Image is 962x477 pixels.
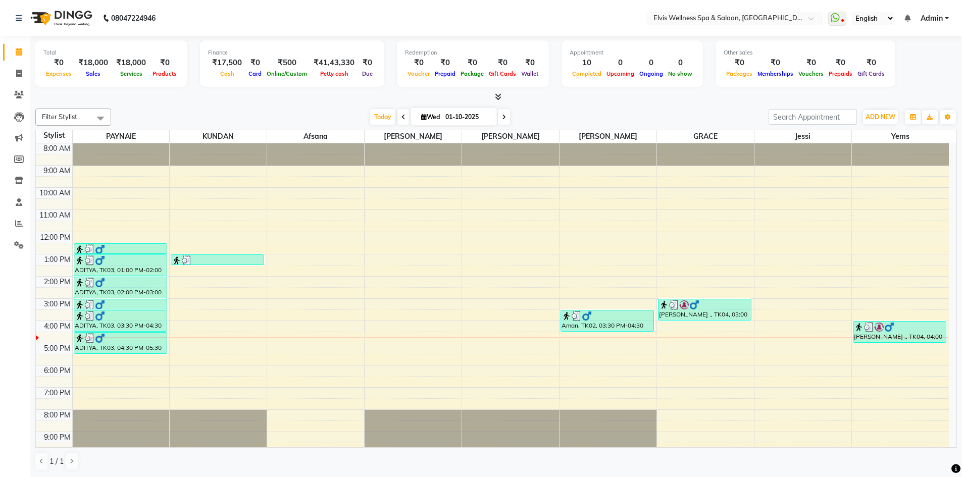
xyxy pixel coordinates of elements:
span: Gift Cards [486,70,519,77]
span: Online/Custom [264,70,310,77]
div: ₹0 [486,57,519,69]
span: Completed [570,70,604,77]
span: Upcoming [604,70,637,77]
span: Afsana [267,130,364,143]
div: 9:00 PM [42,432,72,443]
div: ₹0 [855,57,887,69]
span: Ongoing [637,70,666,77]
div: ₹17,500 [208,57,246,69]
div: ADITYA, TK03, 04:30 PM-05:30 PM, Waxing - Full Body [74,333,167,353]
span: [PERSON_NAME] [365,130,462,143]
div: ₹0 [405,57,432,69]
div: 8:00 AM [41,143,72,154]
div: 10 [570,57,604,69]
div: ₹0 [43,57,74,69]
img: logo [26,4,95,32]
span: Cash [218,70,237,77]
span: Products [150,70,179,77]
div: 12:00 PM [38,232,72,243]
div: Stylist [36,130,72,141]
div: ₹0 [519,57,541,69]
span: GRACE [657,130,754,143]
span: Vouchers [796,70,826,77]
span: 1 / 1 [49,456,64,467]
div: ₹0 [755,57,796,69]
input: 2025-10-01 [442,110,493,125]
span: Card [246,70,264,77]
div: 6:00 PM [42,365,72,376]
div: 3:00 PM [42,299,72,309]
span: Sales [83,70,103,77]
span: Admin [921,13,943,24]
span: Today [370,109,395,125]
div: 0 [637,57,666,69]
div: ₹0 [150,57,179,69]
span: [PERSON_NAME] [560,130,656,143]
div: 2:00 PM [42,277,72,287]
div: ₹0 [724,57,755,69]
div: 0 [666,57,695,69]
div: 9:00 AM [41,166,72,176]
div: 4:00 PM [42,321,72,332]
div: Other sales [724,48,887,57]
div: Aman, TK02, 03:30 PM-04:30 PM, Massage - Swedish Massage (60 Min) [561,310,653,331]
span: Due [360,70,375,77]
span: PAYNAIE [73,130,170,143]
b: 08047224946 [111,4,156,32]
span: [PERSON_NAME] [462,130,559,143]
div: 11:00 AM [37,210,72,221]
div: Redemption [405,48,541,57]
div: Finance [208,48,376,57]
span: Prepaids [826,70,855,77]
span: Services [118,70,145,77]
div: ADITYA, TK03, 03:30 PM-04:30 PM, Body Scrubs - Cinnamon & Ginger (60 Min) [74,310,167,331]
div: ₹500 [264,57,310,69]
div: ₹18,000 [112,57,150,69]
div: ₹0 [796,57,826,69]
span: Gift Cards [855,70,887,77]
div: ₹0 [432,57,458,69]
span: No show [666,70,695,77]
div: ₹41,43,330 [310,57,359,69]
div: ADITYA, TK03, 03:00 PM-03:30 PM, BLEACH, THREADING & MAKEUP - Face & Neck [74,299,167,309]
div: ₹0 [826,57,855,69]
span: Wed [419,113,442,121]
div: 5:00 PM [42,343,72,354]
span: ADD NEW [866,113,895,121]
span: Wallet [519,70,541,77]
div: Total [43,48,179,57]
div: ₹0 [246,57,264,69]
div: Appointment [570,48,695,57]
div: 7:00 PM [42,388,72,398]
span: Petty cash [318,70,351,77]
span: KUNDAN [170,130,267,143]
span: Packages [724,70,755,77]
div: 1:00 PM [42,254,72,265]
div: ₹0 [458,57,486,69]
span: Filter Stylist [42,113,77,121]
span: yems [852,130,949,143]
span: jessi [754,130,851,143]
div: 0 [604,57,637,69]
div: ₹18,000 [74,57,112,69]
div: ADITYA, TK03, 02:00 PM-03:00 PM, Sothys Facial - Balance (Repair Facial) (60 Min) [74,277,167,298]
span: Voucher [405,70,432,77]
div: [PERSON_NAME] ., TK04, 04:00 PM-05:00 PM, Massage - Thaidry Massage (60 Min) [853,322,946,342]
div: ADITYA, TK03, 01:00 PM-02:00 PM, Hands & Feet - Pedicure / De-Luxe Pedi [74,255,167,276]
span: Memberships [755,70,796,77]
span: Package [458,70,486,77]
div: [PERSON_NAME], TK01, 01:00 PM-01:30 PM, L’Oréal / Kérastase Wash - Hairwash, Condi, Blastdry [171,255,264,264]
span: Expenses [43,70,74,77]
input: Search Appointment [769,109,857,125]
div: [PERSON_NAME] ., TK04, 03:00 PM-04:00 PM, Massage - Deeptisue Massage (60 Min) [659,299,751,320]
div: 10:00 AM [37,188,72,198]
div: ADITYA, TK03, 12:30 PM-01:00 PM, Hands & Feet - De-Luxe Mani / [74,244,167,253]
div: ₹0 [359,57,376,69]
div: 8:00 PM [42,410,72,420]
button: ADD NEW [863,110,898,124]
span: Prepaid [432,70,458,77]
